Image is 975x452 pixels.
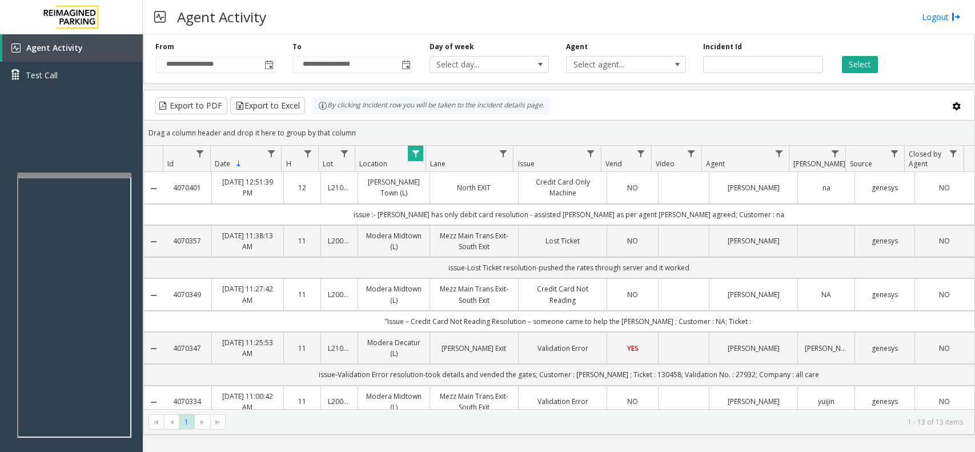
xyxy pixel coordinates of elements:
a: Collapse Details [144,291,163,300]
a: 4070347 [170,343,204,354]
a: North EXIT [437,182,511,193]
a: NO [614,235,651,246]
a: Location Filter Menu [408,146,423,161]
a: [DATE] 11:25:53 AM [219,337,276,359]
a: na [805,182,848,193]
a: Collapse Details [144,398,163,407]
span: Sortable [234,159,243,169]
a: NO [614,182,651,193]
a: 11 [291,343,314,354]
a: 11 [291,235,314,246]
button: Export to PDF [155,97,227,114]
span: NO [627,290,638,299]
img: 'icon' [11,43,21,53]
span: YES [627,343,639,353]
span: H [286,159,291,169]
span: NO [939,343,950,353]
img: infoIcon.svg [318,101,327,110]
a: [PERSON_NAME] [716,289,791,300]
a: L20000500 [328,235,351,246]
a: [DATE] 11:27:42 AM [219,283,276,305]
span: Toggle popup [262,57,275,73]
a: NA [805,289,848,300]
a: 4070349 [170,289,204,300]
kendo-pager-info: 1 - 13 of 13 items [232,417,963,427]
a: Lot Filter Menu [337,146,352,161]
span: Select day... [430,57,525,73]
span: NO [627,236,638,246]
a: genesys [862,343,908,354]
a: [PERSON_NAME] Exit [437,343,511,354]
a: Source Filter Menu [886,146,902,161]
span: NO [939,183,950,193]
span: Video [656,159,675,169]
span: Date [215,159,230,169]
a: Agent Activity [2,34,143,62]
td: issue-Lost Ticket resolution-pushed the rates through server and it worked [163,257,974,278]
h3: Agent Activity [171,3,272,31]
a: Mezz Main Trans Exit- South Exit [437,230,511,252]
a: 11 [291,396,314,407]
a: Validation Error [525,343,600,354]
a: [PERSON_NAME] [716,396,791,407]
a: Agent Filter Menu [771,146,787,161]
a: Modera Decatur (L) [365,337,423,359]
a: Lane Filter Menu [495,146,511,161]
a: Video Filter Menu [684,146,699,161]
a: genesys [862,182,908,193]
span: NO [939,236,950,246]
a: genesys [862,396,908,407]
a: L20000500 [328,396,351,407]
td: "Issue – Credit Card Not Reading Resolution – someone came to help the [PERSON_NAME] ; Customer :... [163,311,974,332]
span: NO [939,397,950,406]
label: Agent [566,42,588,52]
a: NO [614,289,651,300]
span: Vend [605,159,622,169]
a: Logout [922,11,961,23]
span: Test Call [26,69,58,81]
label: Incident Id [703,42,742,52]
div: Data table [144,146,974,409]
span: Source [850,159,872,169]
a: NO [922,235,968,246]
a: NO [614,396,651,407]
a: [DATE] 11:38:13 AM [219,230,276,252]
a: Vend Filter Menu [633,146,649,161]
a: [PERSON_NAME] [716,235,791,246]
a: [DATE] 11:00:42 AM [219,391,276,413]
a: Credit Card Not Reading [525,283,600,305]
span: Agent Activity [26,42,83,53]
a: 12 [291,182,314,193]
a: [PERSON_NAME] [716,343,791,354]
a: 11 [291,289,314,300]
a: [PERSON_NAME] [716,182,791,193]
a: Modera Midtown (L) [365,230,423,252]
span: Issue [518,159,535,169]
a: [DATE] 12:51:39 PM [219,177,276,198]
a: Closed by Agent Filter Menu [946,146,961,161]
a: 4070334 [170,396,204,407]
button: Export to Excel [230,97,305,114]
a: L21093900 [328,343,351,354]
a: NO [922,396,968,407]
a: NO [922,289,968,300]
a: [PERSON_NAME] [805,343,848,354]
a: NO [922,182,968,193]
span: Lane [430,159,446,169]
div: Drag a column header and drop it here to group by that column [144,123,974,143]
span: Select agent... [567,57,661,73]
td: issue :- [PERSON_NAME] has only debit card resolution - assisted [PERSON_NAME] as per agent [PERS... [163,204,974,225]
a: Lost Ticket [525,235,600,246]
a: Modera Midtown (L) [365,391,423,413]
td: issue-Validation Error resolution-took details and vended the gates; Customer : [PERSON_NAME] ; T... [163,364,974,385]
a: Collapse Details [144,344,163,353]
a: [PERSON_NAME] Town (L) [365,177,423,198]
a: yuijin [805,396,848,407]
span: Id [167,159,174,169]
a: genesys [862,235,908,246]
span: Lot [323,159,333,169]
a: genesys [862,289,908,300]
span: Page 1 [179,414,194,430]
img: logout [952,11,961,23]
button: Select [842,56,878,73]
